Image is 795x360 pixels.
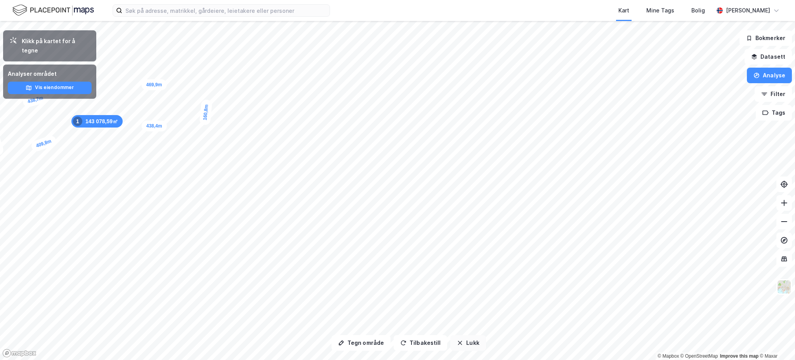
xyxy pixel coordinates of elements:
div: Bolig [691,6,705,15]
button: Tags [756,105,792,121]
div: Map marker [142,121,167,131]
div: Klikk på kartet for å tegne [22,37,90,55]
div: Map marker [71,115,123,128]
div: Map marker [30,134,57,152]
a: OpenStreetMap [680,353,718,359]
button: Tilbakestill [394,335,447,351]
button: Analyse [747,68,792,83]
button: Tegn område [332,335,391,351]
img: Z [777,280,792,294]
button: Lukk [450,335,486,351]
div: Mine Tags [646,6,674,15]
div: 1 [73,117,82,126]
div: Analyser området [8,69,92,79]
button: Filter [755,86,792,102]
div: [PERSON_NAME] [726,6,770,15]
div: Kontrollprogram for chat [756,323,795,360]
img: logo.f888ab2527a4732fd821a326f86c7f29.svg [12,3,94,17]
a: Improve this map [720,353,759,359]
div: Map marker [199,99,212,125]
input: Søk på adresse, matrikkel, gårdeiere, leietakere eller personer [122,5,330,16]
a: Mapbox homepage [2,349,36,358]
div: Map marker [141,79,167,90]
div: Kart [618,6,629,15]
button: Datasett [745,49,792,65]
div: Map marker [22,91,49,108]
a: Mapbox [658,353,679,359]
button: Vis eiendommer [8,82,92,94]
button: Bokmerker [739,30,792,46]
iframe: Chat Widget [756,323,795,360]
